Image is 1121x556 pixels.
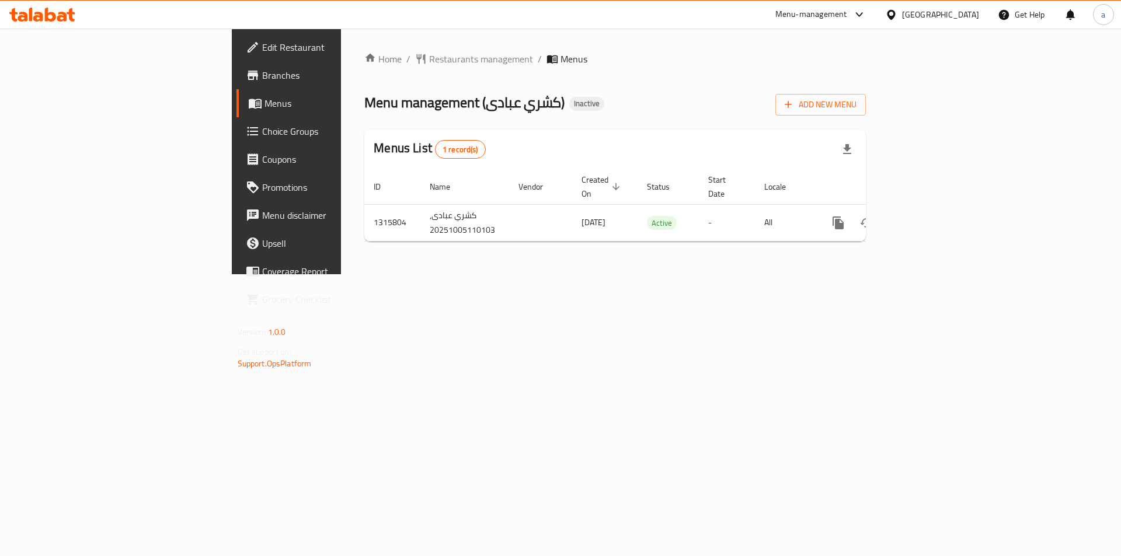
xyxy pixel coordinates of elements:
[268,324,286,340] span: 1.0.0
[647,216,677,230] div: Active
[569,97,604,111] div: Inactive
[824,209,852,237] button: more
[833,135,861,163] div: Export file
[262,124,410,138] span: Choice Groups
[262,40,410,54] span: Edit Restaurant
[902,8,979,21] div: [GEOGRAPHIC_DATA]
[699,204,755,241] td: -
[262,68,410,82] span: Branches
[518,180,558,194] span: Vendor
[238,344,291,359] span: Get support on:
[538,52,542,66] li: /
[264,96,410,110] span: Menus
[364,89,565,116] span: Menu management ( كشري عبادى )
[364,169,946,242] table: enhanced table
[785,97,857,112] span: Add New Menu
[236,229,419,257] a: Upsell
[236,145,419,173] a: Coupons
[236,285,419,313] a: Grocery Checklist
[236,117,419,145] a: Choice Groups
[647,180,685,194] span: Status
[775,94,866,116] button: Add New Menu
[582,215,605,230] span: [DATE]
[420,204,509,241] td: كشري عبادى, 20251005110103
[755,204,815,241] td: All
[374,139,485,159] h2: Menus List
[236,89,419,117] a: Menus
[238,324,266,340] span: Version:
[429,52,533,66] span: Restaurants management
[262,236,410,250] span: Upsell
[852,209,880,237] button: Change Status
[647,216,677,230] span: Active
[436,144,485,155] span: 1 record(s)
[582,173,624,201] span: Created On
[236,33,419,61] a: Edit Restaurant
[560,52,587,66] span: Menus
[238,356,312,371] a: Support.OpsPlatform
[1101,8,1105,21] span: a
[236,61,419,89] a: Branches
[708,173,741,201] span: Start Date
[435,140,486,159] div: Total records count
[775,8,847,22] div: Menu-management
[569,99,604,109] span: Inactive
[236,173,419,201] a: Promotions
[815,169,946,205] th: Actions
[262,292,410,306] span: Grocery Checklist
[415,52,533,66] a: Restaurants management
[430,180,465,194] span: Name
[374,180,396,194] span: ID
[262,208,410,222] span: Menu disclaimer
[262,264,410,278] span: Coverage Report
[262,152,410,166] span: Coupons
[364,52,866,66] nav: breadcrumb
[262,180,410,194] span: Promotions
[764,180,801,194] span: Locale
[236,201,419,229] a: Menu disclaimer
[236,257,419,285] a: Coverage Report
